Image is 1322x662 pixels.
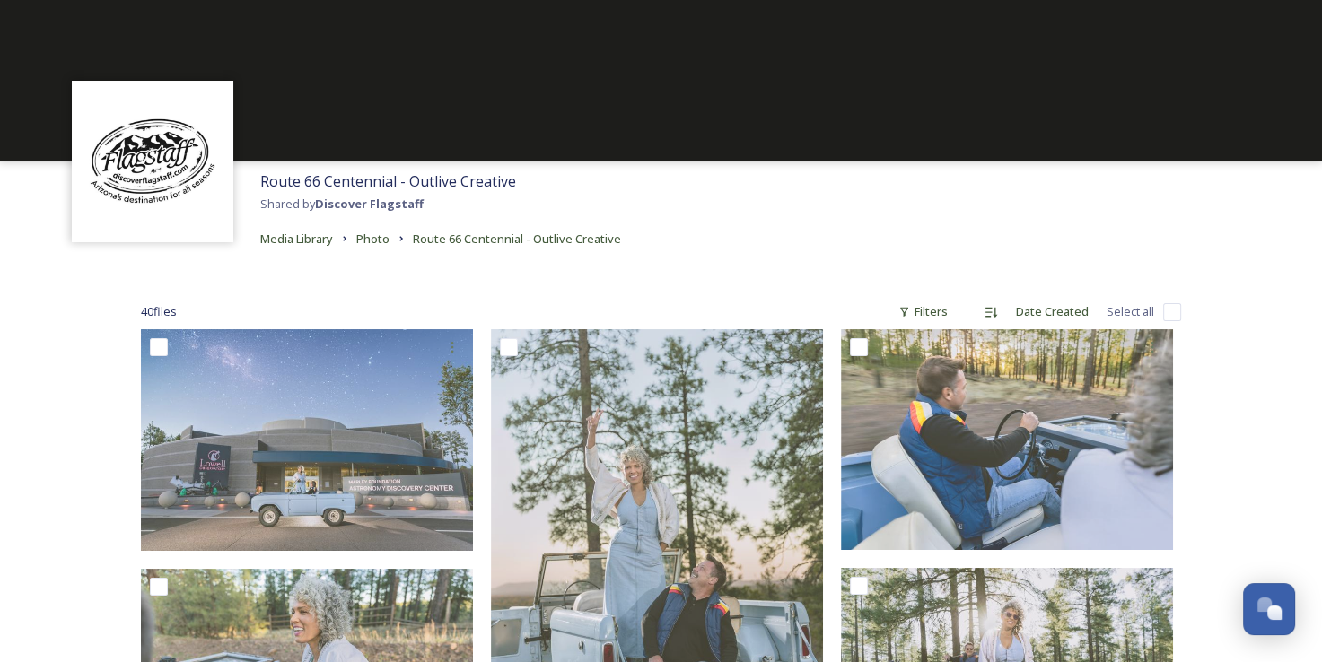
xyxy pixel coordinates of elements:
[413,228,621,249] a: Route 66 Centennial - Outlive Creative
[141,303,177,320] span: 40 file s
[841,329,1173,550] img: 354_80's_R66_@_outlive_creative.jpg
[81,90,224,233] img: Untitled%20design%20(1).png
[260,231,333,247] span: Media Library
[1243,583,1295,635] button: Open Chat
[413,231,621,247] span: Route 66 Centennial - Outlive Creative
[315,196,424,212] strong: Discover Flagstaff
[260,196,424,212] span: Shared by
[260,228,333,249] a: Media Library
[1007,294,1098,329] div: Date Created
[889,294,957,329] div: Filters
[1107,303,1154,320] span: Select all
[356,231,390,247] span: Photo
[141,329,473,551] img: 410_80's_R66_@_outlive_creative.jpg
[260,171,516,191] span: Route 66 Centennial - Outlive Creative
[356,228,390,249] a: Photo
